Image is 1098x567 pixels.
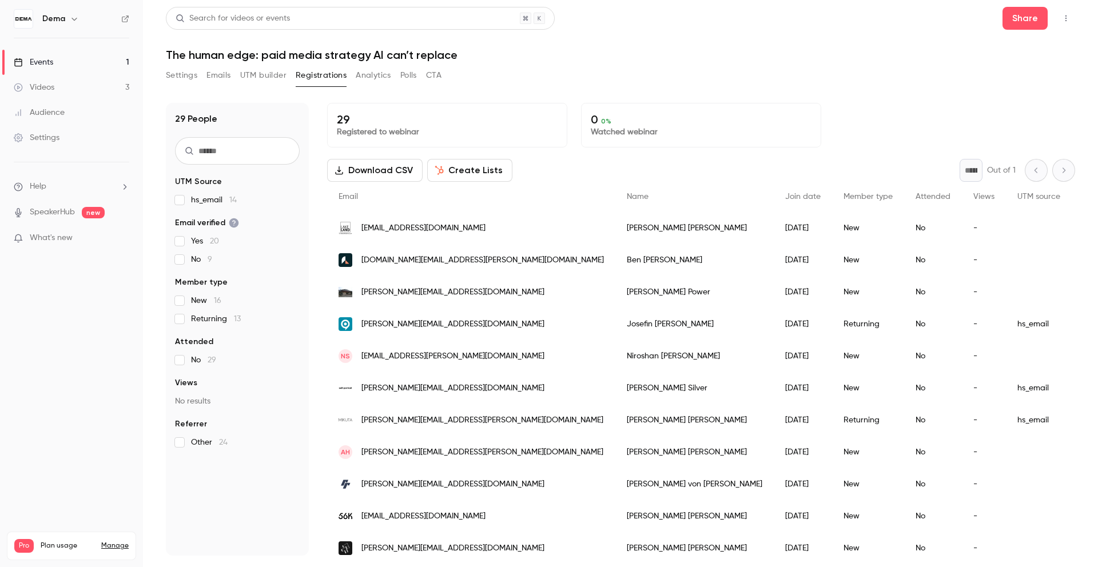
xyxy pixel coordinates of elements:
[14,181,129,193] li: help-dropdown-opener
[191,437,228,448] span: Other
[774,276,832,308] div: [DATE]
[1002,7,1048,30] button: Share
[427,159,512,182] button: Create Lists
[962,436,1006,468] div: -
[191,313,241,325] span: Returning
[14,539,34,553] span: Pro
[191,235,219,247] span: Yes
[206,66,230,85] button: Emails
[832,340,904,372] div: New
[774,404,832,436] div: [DATE]
[962,212,1006,244] div: -
[774,468,832,500] div: [DATE]
[987,165,1016,176] p: Out of 1
[962,340,1006,372] div: -
[615,404,774,436] div: [PERSON_NAME] [PERSON_NAME]
[176,13,290,25] div: Search for videos or events
[904,500,962,532] div: No
[774,244,832,276] div: [DATE]
[30,232,73,244] span: What's new
[339,541,352,555] img: talktotarget.co.uk
[400,66,417,85] button: Polls
[361,382,544,394] span: [PERSON_NAME][EMAIL_ADDRESS][DOMAIN_NAME]
[234,315,241,323] span: 13
[973,193,994,201] span: Views
[774,532,832,564] div: [DATE]
[844,193,893,201] span: Member type
[962,532,1006,564] div: -
[832,436,904,468] div: New
[615,340,774,372] div: Niroshan [PERSON_NAME]
[361,318,544,330] span: [PERSON_NAME][EMAIL_ADDRESS][DOMAIN_NAME]
[30,206,75,218] a: SpeakerHub
[361,254,604,266] span: [DOMAIN_NAME][EMAIL_ADDRESS][PERSON_NAME][DOMAIN_NAME]
[240,66,287,85] button: UTM builder
[904,276,962,308] div: No
[356,66,391,85] button: Analytics
[615,244,774,276] div: Ben [PERSON_NAME]
[175,336,213,348] span: Attended
[339,253,352,267] img: publicnectar.co.uk
[30,181,46,193] span: Help
[166,66,197,85] button: Settings
[191,194,237,206] span: hs_email
[904,436,962,468] div: No
[42,13,65,25] h6: Dema
[1006,372,1072,404] div: hs_email
[615,212,774,244] div: [PERSON_NAME] [PERSON_NAME]
[361,414,603,426] span: [PERSON_NAME][EMAIL_ADDRESS][PERSON_NAME][DOMAIN_NAME]
[339,221,352,235] img: lakelandleather.co.uk
[361,510,486,522] span: [EMAIL_ADDRESS][DOMAIN_NAME]
[339,381,352,395] img: self-portrait.com
[615,436,774,468] div: [PERSON_NAME] [PERSON_NAME]
[175,277,228,288] span: Member type
[832,532,904,564] div: New
[339,193,358,201] span: Email
[191,295,221,306] span: New
[774,308,832,340] div: [DATE]
[426,66,441,85] button: CTA
[904,308,962,340] div: No
[962,500,1006,532] div: -
[14,132,59,143] div: Settings
[361,286,544,298] span: [PERSON_NAME][EMAIL_ADDRESS][DOMAIN_NAME]
[361,446,603,458] span: [PERSON_NAME][EMAIL_ADDRESS][PERSON_NAME][DOMAIN_NAME]
[339,413,352,427] img: mikuta.com
[41,541,94,550] span: Plan usage
[615,276,774,308] div: [PERSON_NAME] Power
[962,468,1006,500] div: -
[14,57,53,68] div: Events
[219,438,228,446] span: 24
[615,372,774,404] div: [PERSON_NAME] Silver
[615,500,774,532] div: [PERSON_NAME] [PERSON_NAME]
[962,244,1006,276] div: -
[962,276,1006,308] div: -
[14,107,65,118] div: Audience
[175,377,197,389] span: Views
[962,372,1006,404] div: -
[904,468,962,500] div: No
[832,276,904,308] div: New
[208,255,212,263] span: 9
[341,351,350,361] span: NS
[785,193,821,201] span: Join date
[615,308,774,340] div: Josefin [PERSON_NAME]
[208,356,216,364] span: 29
[904,372,962,404] div: No
[615,532,774,564] div: [PERSON_NAME] [PERSON_NAME]
[337,126,558,138] p: Registered to webinar
[175,217,239,229] span: Email verified
[210,237,219,245] span: 20
[904,404,962,436] div: No
[339,285,352,299] img: thediamondstore.com
[832,244,904,276] div: New
[774,500,832,532] div: [DATE]
[116,233,129,243] iframe: Noticeable Trigger
[962,308,1006,340] div: -
[904,340,962,372] div: No
[361,478,544,490] span: [PERSON_NAME][EMAIL_ADDRESS][DOMAIN_NAME]
[1006,404,1072,436] div: hs_email
[361,542,544,554] span: [PERSON_NAME][EMAIL_ADDRESS][DOMAIN_NAME]
[1006,308,1072,340] div: hs_email
[832,308,904,340] div: Returning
